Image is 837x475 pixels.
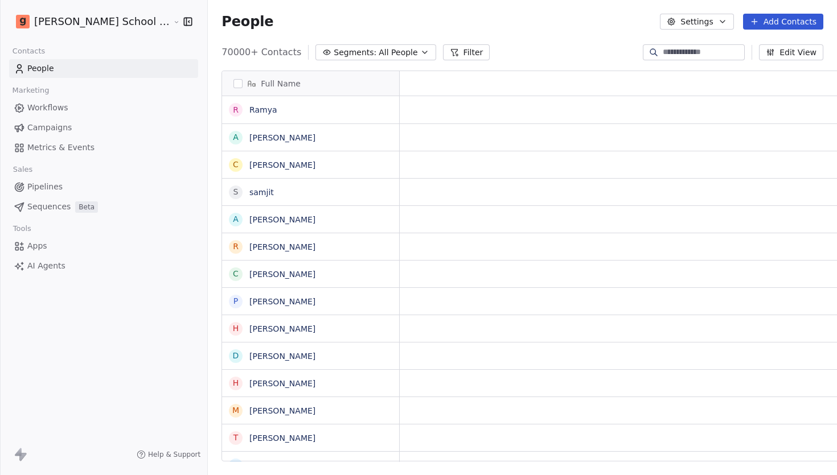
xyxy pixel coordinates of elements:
div: A [233,213,239,225]
a: [PERSON_NAME] [249,133,315,142]
a: AI Agents [9,257,198,275]
a: [PERSON_NAME] [249,270,315,279]
span: Marketing [7,82,54,99]
button: Add Contacts [743,14,823,30]
a: Workflows [9,98,198,117]
div: P [233,295,238,307]
span: Full Name [261,78,301,89]
div: C [233,268,239,280]
a: People [9,59,198,78]
span: Beta [75,201,98,213]
a: SequencesBeta [9,197,198,216]
span: 70000+ Contacts [221,46,301,59]
a: [PERSON_NAME] [249,160,315,170]
a: [PERSON_NAME] [249,379,315,388]
div: m [232,404,239,416]
a: [PERSON_NAME] [249,352,315,361]
div: t [233,432,239,444]
span: People [221,13,273,30]
a: [PERSON_NAME] [249,215,315,224]
a: [PERSON_NAME] [249,406,315,415]
div: H [233,377,239,389]
a: Ramya [249,105,277,114]
span: Tools [8,220,36,237]
div: R [233,104,239,116]
span: Segments: [334,47,376,59]
div: D [233,350,239,362]
span: Campaigns [27,122,72,134]
span: Sequences [27,201,71,213]
button: Edit View [759,44,823,60]
a: Pipelines [9,177,198,196]
span: Metrics & Events [27,142,95,154]
a: Apps [9,237,198,255]
span: Apps [27,240,47,252]
a: Help & Support [137,450,200,459]
a: [PERSON_NAME] [249,297,315,306]
div: s [233,186,239,198]
div: C [233,159,239,171]
div: P [233,459,238,471]
span: People [27,63,54,75]
button: [PERSON_NAME] School of Finance LLP [14,12,165,31]
a: Metrics & Events [9,138,198,157]
div: R [233,241,239,253]
a: Campaigns [9,118,198,137]
div: Full Name [222,71,399,96]
a: [PERSON_NAME] [249,461,315,470]
span: Pipelines [27,181,63,193]
span: AI Agents [27,260,65,272]
span: Contacts [7,43,50,60]
span: Sales [8,161,38,178]
a: [PERSON_NAME] [249,242,315,251]
div: grid [222,96,400,462]
a: [PERSON_NAME] [249,324,315,333]
div: H [233,323,239,334]
a: [PERSON_NAME] [249,433,315,443]
button: Settings [660,14,733,30]
a: samjit [249,188,274,197]
span: Help & Support [148,450,200,459]
button: Filter [443,44,490,60]
div: A [233,131,239,143]
span: [PERSON_NAME] School of Finance LLP [34,14,170,29]
span: All People [379,47,417,59]
span: Workflows [27,102,68,114]
img: Goela%20School%20Logos%20(4).png [16,15,30,28]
